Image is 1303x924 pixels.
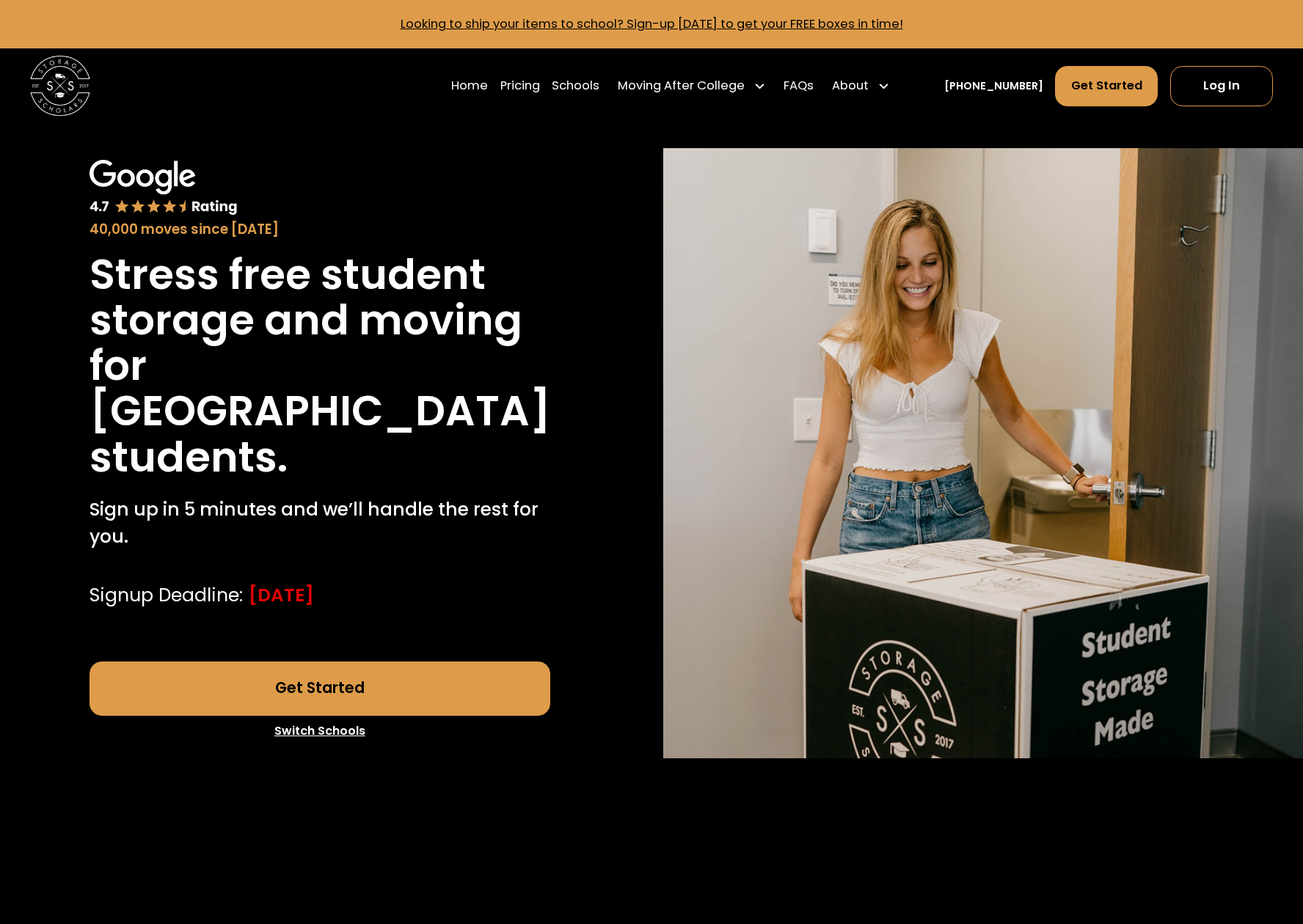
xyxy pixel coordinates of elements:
img: Storage Scholars main logo [30,56,90,116]
a: Home [451,65,488,108]
div: Signup Deadline: [90,582,243,609]
a: Get Started [90,661,550,716]
a: Looking to ship your items to school? Sign-up [DATE] to get your FREE boxes in time! [401,15,903,32]
div: About [832,77,869,95]
a: Switch Schools [90,716,550,747]
a: Schools [552,65,599,108]
img: Storage Scholars will have everything waiting for you in your room when you arrive to campus. [663,148,1303,758]
div: About [826,65,896,108]
h1: [GEOGRAPHIC_DATA] [90,389,551,434]
div: [DATE] [249,582,314,609]
div: Moving After College [618,77,745,95]
div: Moving After College [612,65,772,108]
h1: students. [90,435,288,480]
div: 40,000 moves since [DATE] [90,219,550,240]
a: Pricing [500,65,540,108]
a: [PHONE_NUMBER] [944,78,1043,95]
a: FAQs [784,65,814,108]
p: Sign up in 5 minutes and we’ll handle the rest for you. [90,496,550,550]
img: Google 4.7 star rating [90,160,238,216]
h1: Stress free student storage and moving for [90,252,550,389]
a: Get Started [1055,66,1158,107]
a: Log In [1170,66,1273,107]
